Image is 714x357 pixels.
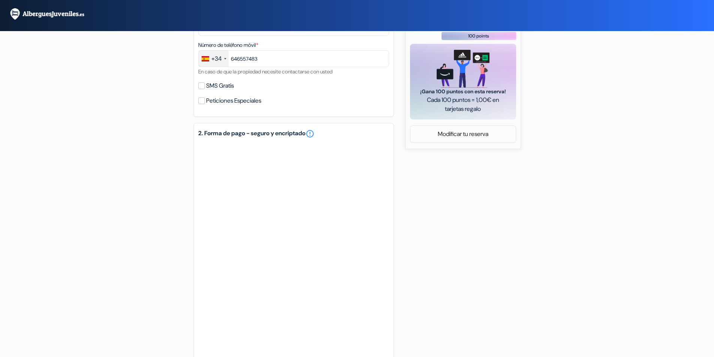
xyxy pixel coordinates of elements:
[198,129,389,138] h5: 2. Forma de pago - seguro y encriptado
[198,50,389,67] input: 612 34 56 78
[305,129,314,138] a: error_outline
[206,96,261,106] label: Peticiones Especiales
[410,127,516,141] a: Modificar tu reserva
[437,50,489,88] img: gift_card_hero_new.png
[198,68,332,75] small: En caso de que la propiedad necesite contactarse con usted
[211,54,222,63] div: +34
[198,41,258,49] label: Número de teléfono móvil
[419,96,507,114] span: Cada 100 puntos = 1,00€ en tarjetas regalo
[468,33,489,39] span: 100 points
[9,7,103,21] img: AlberguesJuveniles.es
[206,81,234,91] label: SMS Gratis
[199,51,229,67] div: Spain (España): +34
[419,88,507,96] span: ¡Gana 100 puntos con esta reserva!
